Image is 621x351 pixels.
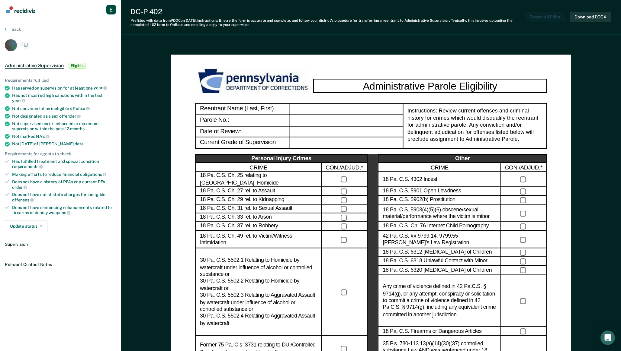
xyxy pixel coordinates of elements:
label: 18 Pa. C.S. Ch. 25 relating to [GEOGRAPHIC_DATA]. Homicide [200,172,317,186]
span: Eligible [69,63,86,69]
button: Update status [5,220,47,232]
span: weapons [49,210,70,215]
div: Not convicted of an ineligible [12,106,116,111]
div: Administrative Parole Eligibility [313,79,547,93]
label: 18 Pa. C.S. 6318 Unlawful Contact with Minor [383,258,487,265]
label: 18 Pa. C.S. Ch. 76 Internet Child Pornography [383,223,489,230]
label: 18 Pa. C.S. Ch. 29 rel. to Kidnapping [200,197,284,204]
img: PDOC Logo [195,67,313,96]
label: 18 Pa. C.S. 4302 Incest [383,176,437,183]
label: 18 Pa. C.S. Ch. 27 rel. to Assault [200,188,275,195]
span: offender [59,114,81,119]
span: months [70,126,85,131]
span: NAE [36,134,49,139]
button: Back [5,27,21,32]
div: Not [DATE] of [PERSON_NAME] [12,141,116,147]
label: 18 Pa. C.S. Ch. 33 rel. to Arson [200,214,272,221]
div: Open Intercom Messenger [600,330,615,345]
div: Has not incurred high sanctions within the last [12,93,116,103]
div: Parole No.: [290,115,403,126]
button: Download DOCX [570,12,611,22]
div: Reentrant Name (Last, First) [195,103,290,115]
div: DC-P 402 [130,7,525,16]
label: 30 Pa. C.S. 5502.1 Relating to Homicide by watercraft under influence of alcohol or controlled su... [200,257,317,327]
div: CRIME [195,163,322,172]
div: Does not have a history of PFAs or a current PFA order [12,179,116,190]
label: 18 Pa. C.S. Ch. 49 rel. to Victim/Witness Intimidation [200,232,317,246]
label: 18 Pa. C.S. Ch. 31 rel. to Sexual Assault [200,205,292,212]
label: 18 Pa. C.S. Ch. 37 rel. to Robbery [200,223,278,230]
span: date [75,141,83,146]
div: Other [378,154,547,163]
span: requirements [12,164,43,169]
img: Recidiviz [6,6,35,13]
div: Reentrant Name (Last, First) [290,103,403,115]
label: 18 Pa. C.S. 6312 [MEDICAL_DATA] of Children [383,249,492,256]
div: Requirements for agents to check [5,151,116,157]
div: Making efforts to reduce financial [12,172,116,177]
label: 18 Pa. C.S. 6320 [MEDICAL_DATA] of Children [383,267,492,274]
div: Current Grade of Supervision [290,138,403,149]
span: year [94,85,107,90]
label: Any crime of violence defined in 42 Pa.C.S. § 9714(g), or any attempt, conspiracy or solicitation... [383,283,496,318]
span: obligations [80,172,106,177]
button: Revert All Edits [525,12,565,22]
div: Personal Injury Crimes [195,154,368,163]
div: Has fulfilled treatment and special condition [12,159,116,169]
label: 42 Pa. C.S. §§ 9799.14, 9799.55 [PERSON_NAME]’s Law Registration [383,232,496,246]
label: 18 Pa. C.S. 5901 Open Lewdness [383,188,461,195]
div: Has served on supervision for at least one [12,85,116,91]
div: Not designated as a sex [12,113,116,119]
dt: Supervision [5,242,116,247]
span: offense [70,106,90,111]
div: Requirements fulfilled [5,78,116,83]
div: Instructions: Review current offenses and criminal history for crimes which would disqualify the ... [403,103,547,149]
div: CON./ADJUD.* [501,163,547,172]
div: Date of Review: [290,126,403,138]
div: Does not have sentencing enhancements related to firearms or deadly [12,205,116,215]
div: Does not have out of state charges for ineligible [12,192,116,202]
div: Not marked [12,134,116,139]
dt: Relevant Contact Notes [5,262,116,267]
div: CON./ADJUD.* [322,163,367,172]
div: Prefilled with data from PDOC on [DATE] . Instructions: Ensure the form is accurate and complete,... [130,18,525,27]
div: Parole No.: [195,115,290,126]
label: 18 Pa. C.S. Firearms or Dangerous Articles [383,328,481,335]
span: Administrative Supervision [5,63,64,69]
label: 18 Pa. C.S. 5902(b) Prostitution [383,197,455,204]
div: Not supervised under enhanced or maximum supervision within the past 12 [12,121,116,131]
span: offenses [12,198,34,202]
div: Current Grade of Supervision [195,138,290,149]
div: Date of Review: [195,126,290,138]
span: year [12,98,25,103]
div: CRIME [378,163,501,172]
label: 18 Pa. C.S. 5903(4)(5)(6) obscene/sexual material/performance where the victim is minor [383,206,496,220]
button: Profile dropdown button [106,5,116,14]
